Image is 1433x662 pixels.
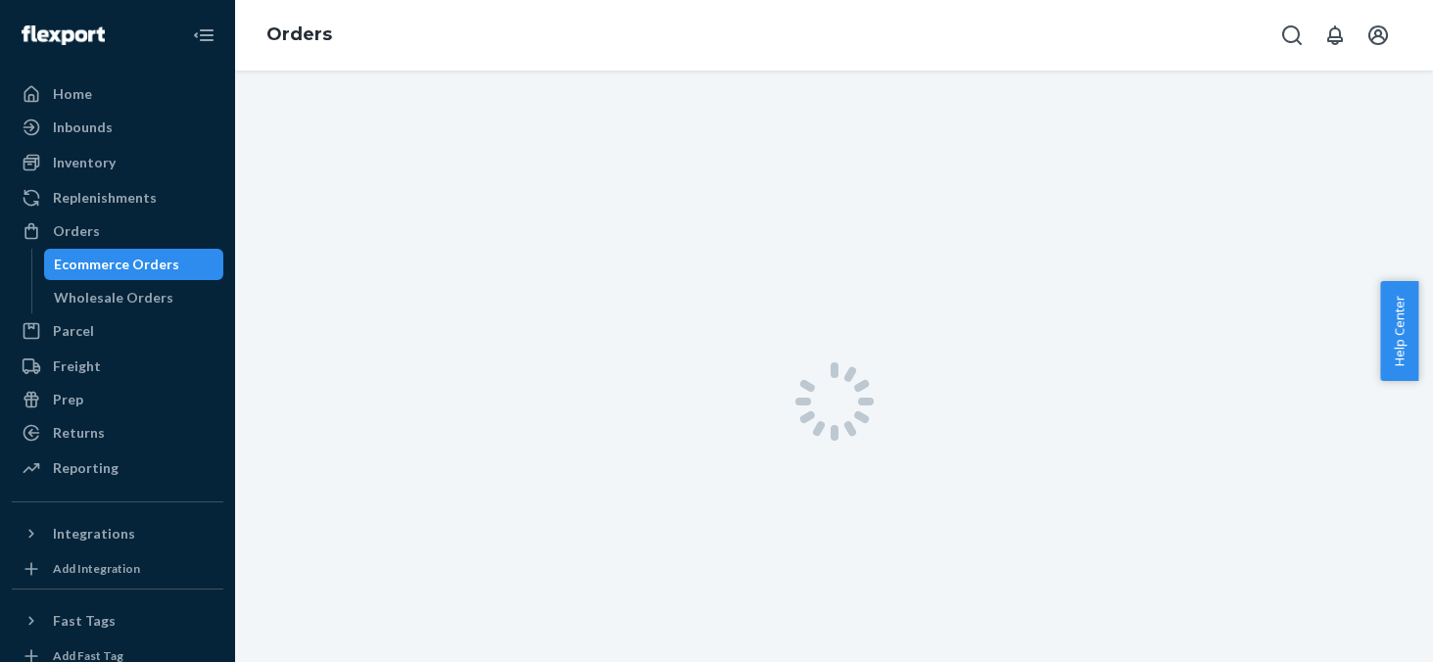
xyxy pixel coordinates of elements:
[53,321,94,341] div: Parcel
[12,605,223,637] button: Fast Tags
[266,24,332,45] a: Orders
[12,147,223,178] a: Inventory
[1359,16,1398,55] button: Open account menu
[12,78,223,110] a: Home
[53,524,135,544] div: Integrations
[12,557,223,581] a: Add Integration
[44,249,224,280] a: Ecommerce Orders
[1315,16,1355,55] button: Open notifications
[22,25,105,45] img: Flexport logo
[1272,16,1312,55] button: Open Search Box
[251,7,348,64] ol: breadcrumbs
[1380,281,1418,381] button: Help Center
[53,458,119,478] div: Reporting
[53,560,140,577] div: Add Integration
[12,518,223,549] button: Integrations
[12,315,223,347] a: Parcel
[53,423,105,443] div: Returns
[12,417,223,449] a: Returns
[54,288,173,307] div: Wholesale Orders
[12,215,223,247] a: Orders
[12,452,223,484] a: Reporting
[53,84,92,104] div: Home
[53,356,101,376] div: Freight
[12,182,223,213] a: Replenishments
[12,112,223,143] a: Inbounds
[53,153,116,172] div: Inventory
[12,384,223,415] a: Prep
[53,221,100,241] div: Orders
[184,16,223,55] button: Close Navigation
[53,188,157,208] div: Replenishments
[53,118,113,137] div: Inbounds
[53,390,83,409] div: Prep
[44,282,224,313] a: Wholesale Orders
[12,351,223,382] a: Freight
[53,611,116,631] div: Fast Tags
[54,255,179,274] div: Ecommerce Orders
